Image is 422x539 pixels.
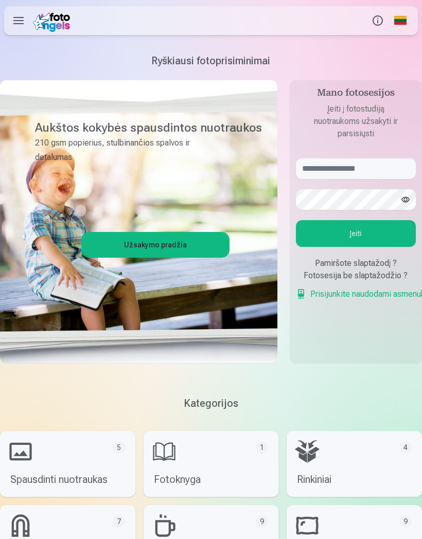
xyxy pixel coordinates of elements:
[144,431,279,497] a: Fotoknyga1
[296,86,416,103] h4: Mano fotosesijos
[399,441,412,454] div: 4
[287,431,422,497] a: Rinkiniai4
[35,119,222,136] h3: Aukštos kokybės spausdintos nuotraukos
[389,6,412,35] a: Global
[83,233,228,256] a: Užsakymo pradžia
[35,136,222,165] p: 210 gsm popierius, stulbinančios spalvos ir detalumas
[296,257,416,269] div: Pamiršote slaptažodį ?
[296,269,416,282] div: Fotosesija be slaptažodžio ?
[366,6,389,35] button: Info
[296,103,416,140] p: Įeiti į fotostudiją nuotraukoms užsakyti ir parsisiųsti
[296,220,416,247] button: Įeiti
[256,515,268,528] div: 9
[399,515,412,528] div: 9
[33,9,74,32] img: /fa2
[256,441,268,454] div: 1
[113,441,125,454] div: 5
[113,515,125,528] div: 7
